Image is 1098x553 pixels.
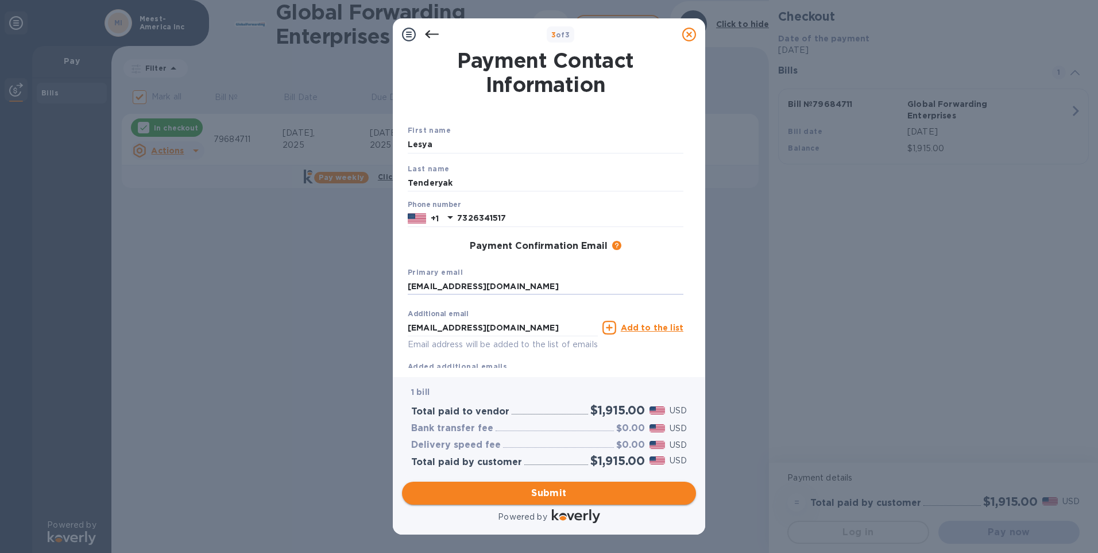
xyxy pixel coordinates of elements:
h3: $0.00 [616,440,645,451]
u: Add to the list [621,323,683,332]
p: USD [670,455,687,467]
img: USD [649,424,665,432]
b: Added additional emails [408,362,507,371]
h3: Delivery speed fee [411,440,501,451]
label: Additional email [408,311,469,318]
input: Enter your phone number [457,210,683,227]
input: Enter your primary name [408,278,683,295]
h3: $0.00 [616,423,645,434]
p: Email address will be added to the list of emails [408,338,598,351]
img: USD [649,441,665,449]
h3: Total paid by customer [411,457,522,468]
img: Logo [552,509,600,523]
b: of 3 [551,30,570,39]
b: First name [408,126,451,135]
h1: Payment Contact Information [408,48,683,97]
label: Phone number [408,202,461,209]
h2: $1,915.00 [590,454,645,468]
img: USD [649,456,665,464]
b: 1 bill [411,387,430,397]
span: 3 [551,30,556,39]
img: US [408,212,426,225]
input: Enter your last name [408,174,683,191]
img: USD [649,406,665,414]
p: USD [670,439,687,451]
b: Last name [408,164,450,173]
p: Powered by [498,511,547,523]
h3: Total paid to vendor [411,406,509,417]
p: +1 [431,213,439,224]
h3: Bank transfer fee [411,423,493,434]
span: Submit [411,486,687,500]
input: Enter your first name [408,136,683,153]
h3: Payment Confirmation Email [470,241,608,252]
b: Primary email [408,268,463,276]
p: USD [670,423,687,435]
button: Submit [402,482,696,505]
h2: $1,915.00 [590,403,645,417]
p: USD [670,405,687,417]
input: Enter additional email [408,319,598,336]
